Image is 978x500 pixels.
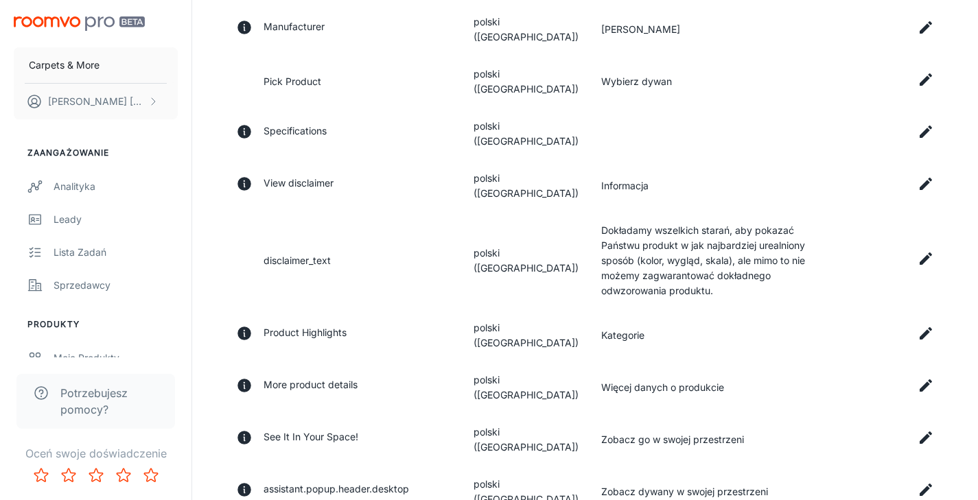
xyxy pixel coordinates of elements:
button: Carpets & More [14,47,178,83]
svg: A label indicating the company a product was made by [236,19,253,36]
button: Rate 1 star [27,462,55,489]
button: Rate 2 star [55,462,82,489]
td: Kategorie [590,309,833,361]
p: [PERSON_NAME] [PERSON_NAME] [48,94,145,109]
p: disclaimer_text [264,253,331,268]
p: Specifications [264,123,327,144]
div: Leady [54,212,178,227]
div: Analityka [54,179,178,194]
svg: Some key features of a product. [236,325,253,342]
td: [PERSON_NAME] [590,3,833,56]
p: Manufacturer [264,19,325,40]
p: Carpets & More [29,58,100,73]
svg: Title of a dialog that directs user to click on the following button to browse products in the ro... [236,481,253,498]
td: polski ([GEOGRAPHIC_DATA]) [463,108,590,160]
td: polski ([GEOGRAPHIC_DATA]) [463,309,590,361]
div: Moje produkty [54,350,178,366]
td: polski ([GEOGRAPHIC_DATA]) [463,160,590,212]
p: Pick Product [264,74,321,89]
p: See It In Your Space! [264,429,358,450]
td: polski ([GEOGRAPHIC_DATA]) [463,56,590,108]
span: Potrzebujesz pomocy? [60,385,159,418]
td: Informacja [590,160,833,212]
svg: Message appearing in an alert snackbar that prompts the user to click on the snackbar to open a d... [236,176,253,192]
td: Zobacz go w swojej przestrzeni [590,414,833,466]
button: Rate 3 star [82,462,110,489]
img: Roomvo PRO Beta [14,16,145,31]
p: Oceń swoje doświadczenie [11,445,181,462]
td: Wybierz dywan [590,56,833,108]
button: Rate 4 star [110,462,137,489]
svg: Title of specification section. [236,377,253,394]
td: Więcej danych o produkcie [590,361,833,414]
td: polski ([GEOGRAPHIC_DATA]) [463,212,590,309]
svg: A text under the third logo of dealer content of the assistant app [236,429,253,446]
button: [PERSON_NAME] [PERSON_NAME] [14,84,178,119]
svg: Key features and functionalities of a product. [236,123,253,140]
td: polski ([GEOGRAPHIC_DATA]) [463,361,590,414]
p: Product Highlights [264,325,347,346]
div: Lista zadań [54,245,178,260]
button: Rate 5 star [137,462,165,489]
td: Dokładamy wszelkich starań, aby pokazać Państwu produkt w jak najbardziej urealniony sposób (kolo... [590,212,833,309]
div: Sprzedawcy [54,278,178,293]
td: polski ([GEOGRAPHIC_DATA]) [463,414,590,466]
td: polski ([GEOGRAPHIC_DATA]) [463,3,590,56]
p: View disclaimer [264,176,334,196]
p: More product details [264,377,358,398]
